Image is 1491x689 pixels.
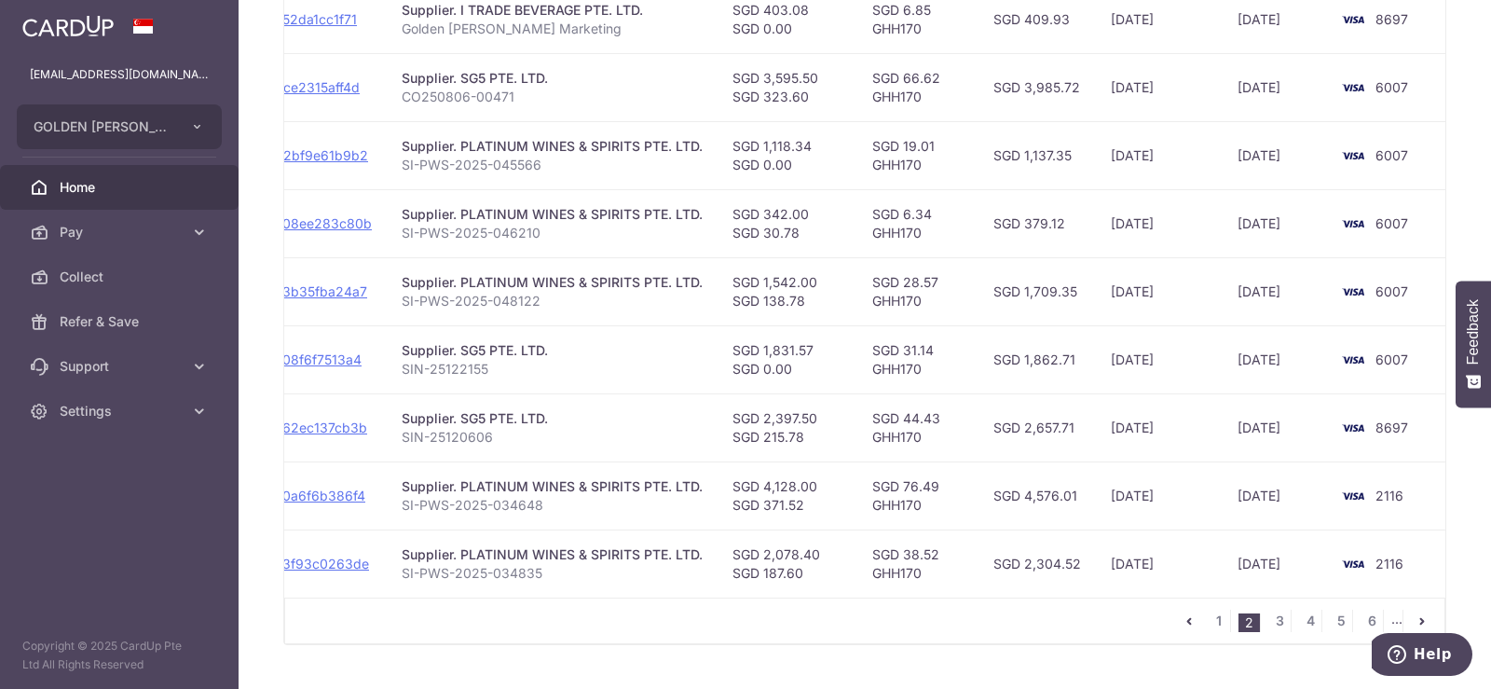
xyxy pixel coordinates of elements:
[1096,189,1223,257] td: [DATE]
[258,351,362,367] a: txn_08f6f7513a4
[1375,420,1408,435] span: 8697
[1208,610,1230,632] a: 1
[402,205,703,224] div: Supplier. PLATINUM WINES & SPIRITS PTE. LTD.
[402,360,703,379] p: SIN-25122155
[1334,553,1372,575] img: Bank Card
[1299,610,1321,632] a: 4
[1268,610,1291,632] a: 3
[1096,53,1223,121] td: [DATE]
[402,137,703,156] div: Supplier. PLATINUM WINES & SPIRITS PTE. LTD.
[402,292,703,310] p: SI-PWS-2025-048122
[402,545,703,564] div: Supplier. PLATINUM WINES & SPIRITS PTE. LTD.
[60,357,183,376] span: Support
[718,189,857,257] td: SGD 342.00 SGD 30.78
[978,462,1096,530] td: SGD 4,576.01
[718,530,857,598] td: SGD 2,078.40 SGD 187.60
[1375,147,1408,163] span: 6007
[857,393,978,462] td: SGD 44.43 GHH170
[60,402,183,420] span: Settings
[857,530,978,598] td: SGD 38.52 GHH170
[1334,349,1372,371] img: Bank Card
[857,325,978,393] td: SGD 31.14 GHH170
[857,53,978,121] td: SGD 66.62 GHH170
[978,530,1096,598] td: SGD 2,304.52
[1465,299,1482,365] span: Feedback
[978,121,1096,189] td: SGD 1,137.35
[402,20,703,38] p: Golden [PERSON_NAME] Marketing
[1223,53,1329,121] td: [DATE]
[1334,485,1372,507] img: Bank Card
[1375,488,1403,503] span: 2116
[1096,530,1223,598] td: [DATE]
[402,564,703,583] p: SI-PWS-2025-034835
[60,268,183,286] span: Collect
[978,53,1096,121] td: SGD 3,985.72
[1375,215,1408,231] span: 6007
[402,477,703,496] div: Supplier. PLATINUM WINES & SPIRITS PTE. LTD.
[1223,325,1329,393] td: [DATE]
[30,65,209,84] p: [EMAIL_ADDRESS][DOMAIN_NAME]
[1375,556,1403,572] span: 2116
[402,496,703,515] p: SI-PWS-2025-034648
[1334,417,1372,439] img: Bank Card
[258,556,369,572] a: txn_3f93c0263de
[978,189,1096,257] td: SGD 379.12
[17,104,222,149] button: GOLDEN [PERSON_NAME] MARKETING
[1334,76,1372,99] img: Bank Card
[258,488,365,503] a: txn_0a6f6b386f4
[718,393,857,462] td: SGD 2,397.50 SGD 215.78
[258,283,367,299] a: txn_3b35fba24a7
[60,223,183,241] span: Pay
[857,121,978,189] td: SGD 19.01 GHH170
[258,11,357,27] a: txn_52da1cc1f71
[1223,121,1329,189] td: [DATE]
[1456,281,1491,407] button: Feedback - Show survey
[1238,613,1261,632] li: 2
[402,1,703,20] div: Supplier. I TRADE BEVERAGE PTE. LTD.
[1330,610,1352,632] a: 5
[402,409,703,428] div: Supplier. SG5 PTE. LTD.
[1223,189,1329,257] td: [DATE]
[1223,257,1329,325] td: [DATE]
[402,273,703,292] div: Supplier. PLATINUM WINES & SPIRITS PTE. LTD.
[1334,8,1372,31] img: Bank Card
[857,189,978,257] td: SGD 6.34 GHH170
[1096,325,1223,393] td: [DATE]
[1096,393,1223,462] td: [DATE]
[34,117,171,136] span: GOLDEN [PERSON_NAME] MARKETING
[1361,610,1383,632] a: 6
[1372,633,1472,680] iframe: Opens a widget where you can find more information
[1334,281,1372,303] img: Bank Card
[718,53,857,121] td: SGD 3,595.50 SGD 323.60
[1375,11,1408,27] span: 8697
[1096,121,1223,189] td: [DATE]
[60,178,183,197] span: Home
[1334,213,1372,235] img: Bank Card
[857,257,978,325] td: SGD 28.57 GHH170
[1391,610,1403,632] li: ...
[402,88,703,106] p: CO250806-00471
[258,147,368,163] a: txn_2bf9e61b9b2
[402,156,703,174] p: SI-PWS-2025-045566
[978,325,1096,393] td: SGD 1,862.71
[978,257,1096,325] td: SGD 1,709.35
[258,420,367,435] a: txn_62ec137cb3b
[402,428,703,447] p: SIN-25120606
[1223,393,1329,462] td: [DATE]
[1223,530,1329,598] td: [DATE]
[718,257,857,325] td: SGD 1,542.00 SGD 138.78
[978,393,1096,462] td: SGD 2,657.71
[402,69,703,88] div: Supplier. SG5 PTE. LTD.
[718,121,857,189] td: SGD 1,118.34 SGD 0.00
[718,462,857,530] td: SGD 4,128.00 SGD 371.52
[1178,599,1444,643] nav: pager
[1375,79,1408,95] span: 6007
[402,224,703,242] p: SI-PWS-2025-046210
[1334,145,1372,167] img: Bank Card
[1375,283,1408,299] span: 6007
[718,325,857,393] td: SGD 1,831.57 SGD 0.00
[857,462,978,530] td: SGD 76.49 GHH170
[1223,462,1329,530] td: [DATE]
[1375,351,1408,367] span: 6007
